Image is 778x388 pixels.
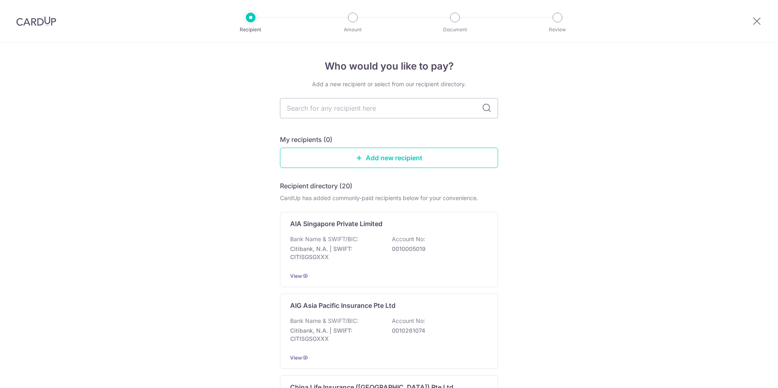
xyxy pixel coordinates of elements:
p: Citibank, N.A. | SWIFT: CITISGSGXXX [290,327,381,343]
a: View [290,355,302,361]
p: 0010261074 [392,327,483,335]
p: Account No: [392,235,425,243]
a: Add new recipient [280,148,498,168]
p: 0010005019 [392,245,483,253]
p: Bank Name & SWIFT/BIC: [290,235,358,243]
p: Citibank, N.A. | SWIFT: CITISGSGXXX [290,245,381,261]
h5: My recipients (0) [280,135,332,144]
input: Search for any recipient here [280,98,498,118]
h5: Recipient directory (20) [280,181,352,191]
p: AIG Asia Pacific Insurance Pte Ltd [290,301,396,310]
img: CardUp [16,16,56,26]
p: Account No: [392,317,425,325]
p: Document [425,26,485,34]
a: View [290,273,302,279]
div: Add a new recipient or select from our recipient directory. [280,80,498,88]
div: CardUp has added commonly-paid recipients below for your convenience. [280,194,498,202]
p: Recipient [221,26,281,34]
p: Amount [323,26,383,34]
h4: Who would you like to pay? [280,59,498,74]
p: Bank Name & SWIFT/BIC: [290,317,358,325]
p: Review [527,26,588,34]
p: AIA Singapore Private Limited [290,219,382,229]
